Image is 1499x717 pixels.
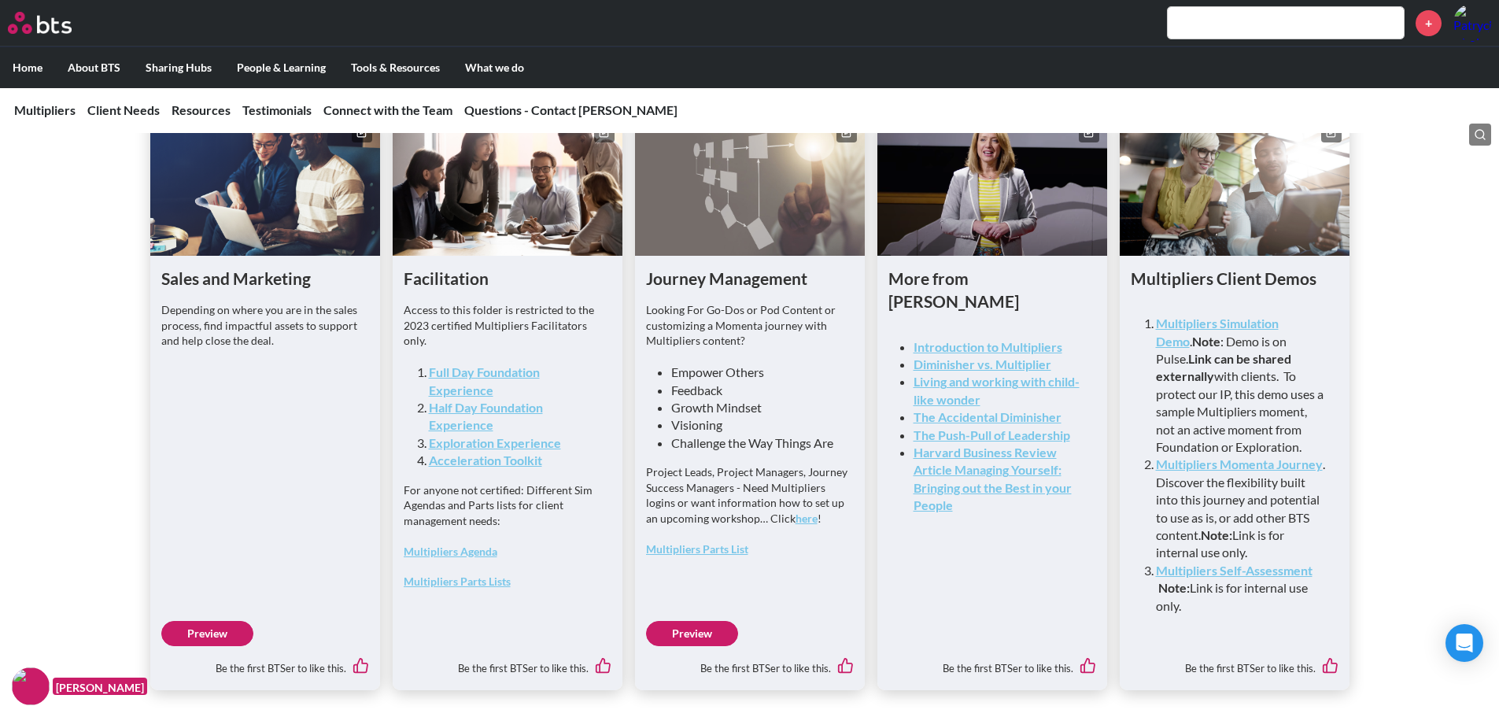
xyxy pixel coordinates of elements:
a: Resources [172,102,231,117]
a: Living and working with child-like wonder [914,374,1080,406]
a: Half Day Foundation Experience [429,400,543,432]
h1: More from [PERSON_NAME] [888,267,1096,313]
a: Multipliers [14,102,76,117]
a: Go home [8,12,101,34]
a: Testimonials [242,102,312,117]
li: Visioning [671,416,841,434]
a: Acceleration Toolkit [429,453,542,468]
label: About BTS [55,47,133,88]
strong: Note [1192,334,1220,349]
a: The Accidental Diminisher [914,409,1061,424]
strong: Note: [1201,527,1232,542]
img: Patrycja Chojnacka [1453,4,1491,42]
li: . : Demo is on Pulse. with clients. To protect our IP, this demo uses a sample Multipliers moment... [1156,315,1326,456]
p: Looking For Go-Dos or Pod Content or customizing a Momenta journey with Multipliers content? [646,302,854,349]
p: Depending on where you are in the sales process, find impactful assets to support and help close ... [161,302,369,349]
a: Client Needs [87,102,160,117]
div: Be the first BTSer to like this. [1131,646,1338,679]
label: Sharing Hubs [133,47,224,88]
a: Multipliers Agenda [404,545,497,558]
div: Be the first BTSer to like this. [888,646,1096,679]
div: Be the first BTSer to like this. [161,646,369,679]
a: Preview [646,621,738,646]
h1: Sales and Marketing [161,267,369,290]
a: Profile [1453,4,1491,42]
p: Project Leads, Project Managers, Journey Success Managers - Need Multipliers logins or want infor... [646,464,854,526]
p: For anyone not certified: Different Sim Agendas and Parts lists for client management needs: [404,482,611,529]
strong: Link can be shared externally [1156,351,1291,383]
a: Connect with the Team [323,102,452,117]
a: Exploration Experience [429,435,561,450]
a: Multipliers Parts Lists [404,575,511,588]
p: Access to this folder is restricted to the 2023 certified Multipliers Facilitators only. [404,302,611,349]
a: Diminisher vs. Multiplier [914,357,1051,371]
a: + [1416,10,1442,36]
div: Open Intercom Messenger [1445,624,1483,662]
a: Multipliers Simulation Demo [1156,316,1279,348]
img: F [12,667,50,705]
a: Introduction to Multipliers [914,339,1062,354]
a: here [796,512,818,525]
li: Link is for internal use only. [1156,562,1326,615]
div: Be the first BTSer to like this. [404,646,611,679]
li: Empower Others [671,364,841,381]
a: Multipliers Parts List [646,542,748,556]
strong: Note: [1158,580,1190,595]
a: Multipliers Self-Assessment [1156,563,1313,578]
label: What we do [452,47,537,88]
a: Questions - Contact [PERSON_NAME] [464,102,678,117]
li: Feedback [671,382,841,399]
li: Growth Mindset [671,399,841,416]
label: Tools & Resources [338,47,452,88]
a: Harvard Business Review Article Managing Yourself: Bringing out the Best in your People [914,445,1072,512]
li: Challenge the Way Things Are [671,434,841,452]
img: BTS Logo [8,12,72,34]
a: The Push-Pull of Leadership [914,427,1070,442]
h1: Multipliers Client Demos [1131,267,1338,290]
a: Full Day Foundation Experience [429,364,540,397]
li: . Discover the flexibility built into this journey and potential to use as is, or add other BTS c... [1156,456,1326,561]
h1: Facilitation [404,267,611,290]
div: Be the first BTSer to like this. [646,646,854,679]
h1: Journey Management [646,267,854,290]
figcaption: [PERSON_NAME] [53,678,147,696]
label: People & Learning [224,47,338,88]
a: Preview [161,621,253,646]
a: Multipliers Momenta Journey [1156,456,1323,471]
